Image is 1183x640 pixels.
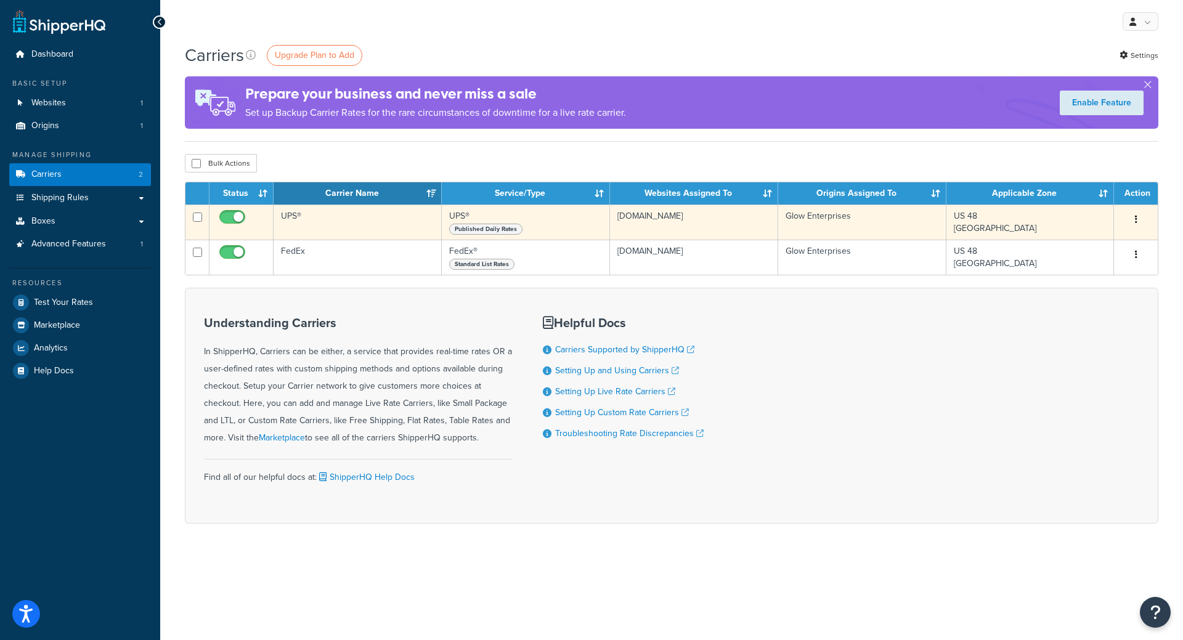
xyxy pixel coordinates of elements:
h1: Carriers [185,43,244,67]
span: 1 [140,121,143,131]
span: Analytics [34,343,68,354]
a: Settings [1120,47,1158,64]
a: Shipping Rules [9,187,151,209]
th: Origins Assigned To: activate to sort column ascending [778,182,946,205]
span: Published Daily Rates [449,224,522,235]
th: Service/Type: activate to sort column ascending [442,182,610,205]
a: Dashboard [9,43,151,66]
div: Find all of our helpful docs at: [204,459,512,486]
th: Carrier Name: activate to sort column ascending [274,182,442,205]
div: Manage Shipping [9,150,151,160]
span: Advanced Features [31,239,106,249]
span: 1 [140,239,143,249]
td: US 48 [GEOGRAPHIC_DATA] [946,240,1115,275]
a: Marketplace [9,314,151,336]
a: Help Docs [9,360,151,382]
a: Enable Feature [1060,91,1144,115]
li: Origins [9,115,151,137]
th: Applicable Zone: activate to sort column ascending [946,182,1115,205]
a: Test Your Rates [9,291,151,314]
th: Status: activate to sort column ascending [209,182,274,205]
a: Troubleshooting Rate Discrepancies [555,427,704,440]
a: ShipperHQ Home [13,9,105,34]
span: 1 [140,98,143,108]
span: 2 [139,169,143,180]
a: Carriers Supported by ShipperHQ [555,343,694,356]
h3: Helpful Docs [543,316,704,330]
td: [DOMAIN_NAME] [610,240,778,275]
a: Advanced Features 1 [9,233,151,256]
th: Websites Assigned To: activate to sort column ascending [610,182,778,205]
td: Glow Enterprises [778,240,946,275]
td: FedEx [274,240,442,275]
li: Advanced Features [9,233,151,256]
th: Action [1114,182,1158,205]
span: Standard List Rates [449,259,514,270]
td: Glow Enterprises [778,205,946,240]
p: Set up Backup Carrier Rates for the rare circumstances of downtime for a live rate carrier. [245,104,626,121]
a: Websites 1 [9,92,151,115]
a: Analytics [9,337,151,359]
button: Bulk Actions [185,154,257,172]
a: Boxes [9,210,151,233]
span: Boxes [31,216,55,227]
div: Basic Setup [9,78,151,89]
div: Resources [9,278,151,288]
a: ShipperHQ Help Docs [317,471,415,484]
span: Upgrade Plan to Add [275,49,354,62]
button: Open Resource Center [1140,597,1171,628]
span: Dashboard [31,49,73,60]
li: Carriers [9,163,151,186]
h3: Understanding Carriers [204,316,512,330]
span: Marketplace [34,320,80,331]
a: Setting Up Live Rate Carriers [555,385,675,398]
span: Help Docs [34,366,74,376]
img: ad-rules-rateshop-fe6ec290ccb7230408bd80ed9643f0289d75e0ffd9eb532fc0e269fcd187b520.png [185,76,245,129]
td: FedEx® [442,240,610,275]
li: Websites [9,92,151,115]
a: Setting Up Custom Rate Carriers [555,406,689,419]
a: Origins 1 [9,115,151,137]
a: Setting Up and Using Carriers [555,364,679,377]
td: US 48 [GEOGRAPHIC_DATA] [946,205,1115,240]
a: Marketplace [259,431,305,444]
td: UPS® [442,205,610,240]
h4: Prepare your business and never miss a sale [245,84,626,104]
span: Test Your Rates [34,298,93,308]
span: Carriers [31,169,62,180]
td: [DOMAIN_NAME] [610,205,778,240]
span: Websites [31,98,66,108]
td: UPS® [274,205,442,240]
span: Origins [31,121,59,131]
a: Upgrade Plan to Add [267,45,362,66]
div: In ShipperHQ, Carriers can be either, a service that provides real-time rates OR a user-defined r... [204,316,512,447]
a: Carriers 2 [9,163,151,186]
span: Shipping Rules [31,193,89,203]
